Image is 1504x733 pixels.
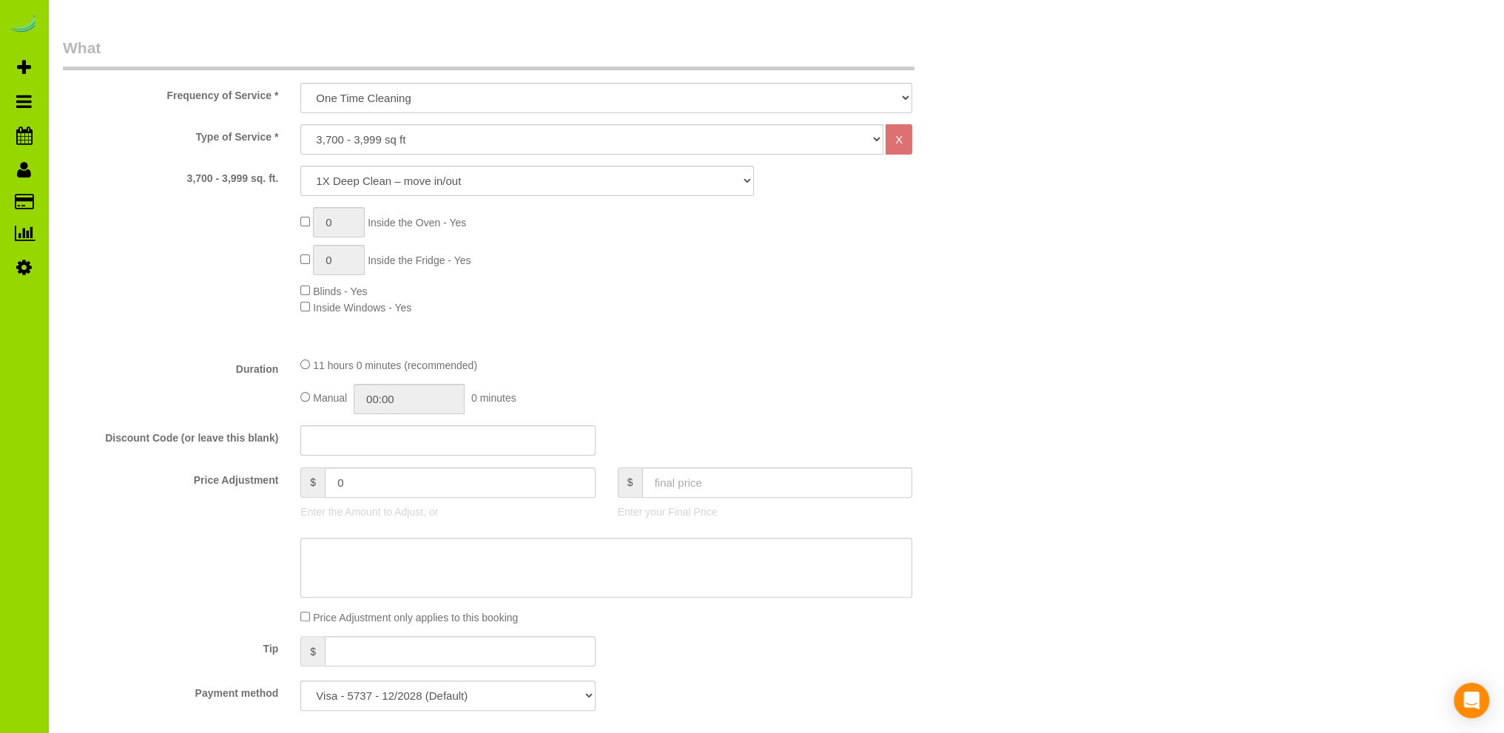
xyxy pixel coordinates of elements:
label: Price Adjustment [52,467,289,487]
label: Duration [52,357,289,376]
span: 0 minutes [471,392,516,404]
label: Type of Service * [52,124,289,144]
legend: What [63,37,914,70]
label: Discount Code (or leave this blank) [52,425,289,445]
input: final price [642,467,913,498]
p: Enter the Amount to Adjust, or [300,504,595,519]
p: Enter your Final Price [618,504,912,519]
div: Open Intercom Messenger [1454,683,1489,718]
span: Inside Windows - Yes [313,302,411,314]
span: Inside the Oven - Yes [368,217,466,229]
label: Frequency of Service * [52,83,289,103]
span: 11 hours 0 minutes (recommended) [313,359,477,371]
span: $ [300,636,325,666]
span: Price Adjustment only applies to this booking [313,612,518,624]
span: Inside the Fridge - Yes [368,254,471,266]
span: Blinds - Yes [313,286,367,297]
span: $ [300,467,325,498]
span: Manual [313,392,347,404]
label: 3,700 - 3,999 sq. ft. [52,166,289,186]
label: Tip [52,636,289,656]
span: $ [618,467,642,498]
label: Payment method [52,680,289,700]
img: Automaid Logo [9,15,38,36]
